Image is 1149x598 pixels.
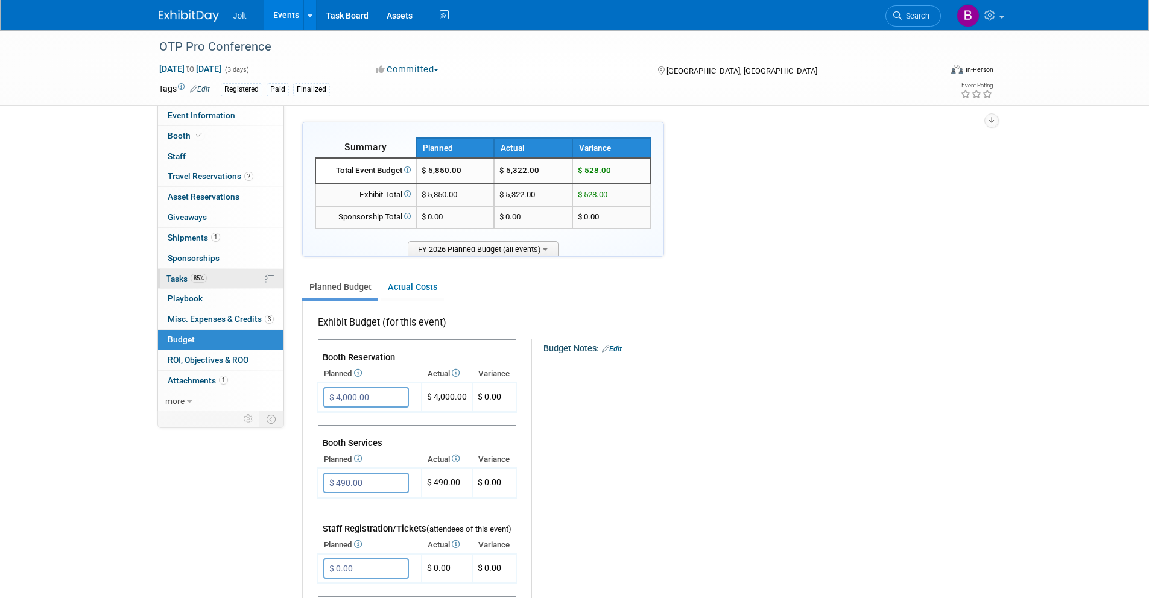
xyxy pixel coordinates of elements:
[168,212,207,222] span: Giveaways
[168,233,220,242] span: Shipments
[168,131,204,140] span: Booth
[211,233,220,242] span: 1
[472,537,516,553] th: Variance
[168,151,186,161] span: Staff
[885,5,941,27] a: Search
[960,83,993,89] div: Event Rating
[422,451,472,468] th: Actual
[478,477,501,487] span: $ 0.00
[168,171,253,181] span: Travel Reservations
[422,365,472,382] th: Actual
[321,165,411,177] div: Total Event Budget
[951,65,963,74] img: Format-Inperson.png
[233,11,247,20] span: Jolt
[158,350,283,370] a: ROI, Objectives & ROO
[259,411,283,427] td: Toggle Event Tabs
[244,172,253,181] span: 2
[666,66,817,75] span: [GEOGRAPHIC_DATA], [GEOGRAPHIC_DATA]
[902,11,929,20] span: Search
[155,36,923,58] div: OTP Pro Conference
[158,228,283,248] a: Shipments1
[318,426,516,452] td: Booth Services
[265,315,274,324] span: 3
[318,537,422,553] th: Planned
[321,189,411,201] div: Exhibit Total
[158,309,283,329] a: Misc. Expenses & Credits3
[578,190,607,199] span: $ 528.00
[168,253,220,263] span: Sponsorships
[478,392,501,401] span: $ 0.00
[158,166,283,186] a: Travel Reservations2
[578,212,599,221] span: $ 0.00
[965,65,993,74] div: In-Person
[870,63,994,81] div: Event Format
[191,274,207,283] span: 85%
[408,241,559,256] span: FY 2026 Planned Budget (all events)
[168,314,274,324] span: Misc. Expenses & Credits
[427,392,467,401] span: $ 4,000.00
[302,276,378,298] a: Planned Budget
[158,391,283,411] a: more
[293,83,330,96] div: Finalized
[578,166,611,175] span: $ 528.00
[159,10,219,22] img: ExhibitDay
[318,316,511,336] div: Exhibit Budget (for this event)
[238,411,259,427] td: Personalize Event Tab Strip
[572,138,651,158] th: Variance
[422,537,472,553] th: Actual
[321,212,411,223] div: Sponsorship Total
[158,146,283,166] a: Staff
[158,126,283,146] a: Booth
[422,554,472,584] td: $ 0.00
[422,212,443,221] span: $ 0.00
[185,64,196,74] span: to
[472,365,516,382] th: Variance
[267,83,289,96] div: Paid
[494,158,572,184] td: $ 5,322.00
[165,396,185,406] span: more
[494,138,572,158] th: Actual
[166,274,207,283] span: Tasks
[422,468,472,498] td: $ 490.00
[168,294,203,303] span: Playbook
[158,371,283,391] a: Attachments1
[158,105,283,125] a: Event Information
[168,192,239,201] span: Asset Reservations
[168,376,228,385] span: Attachments
[602,345,622,353] a: Edit
[159,83,210,96] td: Tags
[158,187,283,207] a: Asset Reservations
[426,524,511,533] span: (attendees of this event)
[372,63,443,76] button: Committed
[159,63,222,74] span: [DATE] [DATE]
[158,289,283,309] a: Playbook
[344,141,387,153] span: Summary
[543,339,980,355] div: Budget Notes:
[318,451,422,468] th: Planned
[168,110,235,120] span: Event Information
[190,85,210,93] a: Edit
[472,451,516,468] th: Variance
[158,248,283,268] a: Sponsorships
[158,207,283,227] a: Giveaways
[381,276,444,298] a: Actual Costs
[168,335,195,344] span: Budget
[422,166,461,175] span: $ 5,850.00
[219,376,228,385] span: 1
[494,206,572,228] td: $ 0.00
[494,184,572,206] td: $ 5,322.00
[318,340,516,366] td: Booth Reservation
[221,83,262,96] div: Registered
[416,138,495,158] th: Planned
[158,269,283,289] a: Tasks85%
[957,4,980,27] img: Brooke Valderrama
[318,365,422,382] th: Planned
[224,66,249,74] span: (3 days)
[168,355,248,365] span: ROI, Objectives & ROO
[478,563,501,573] span: $ 0.00
[196,132,202,139] i: Booth reservation complete
[422,190,457,199] span: $ 5,850.00
[158,330,283,350] a: Budget
[318,511,516,537] td: Staff Registration/Tickets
